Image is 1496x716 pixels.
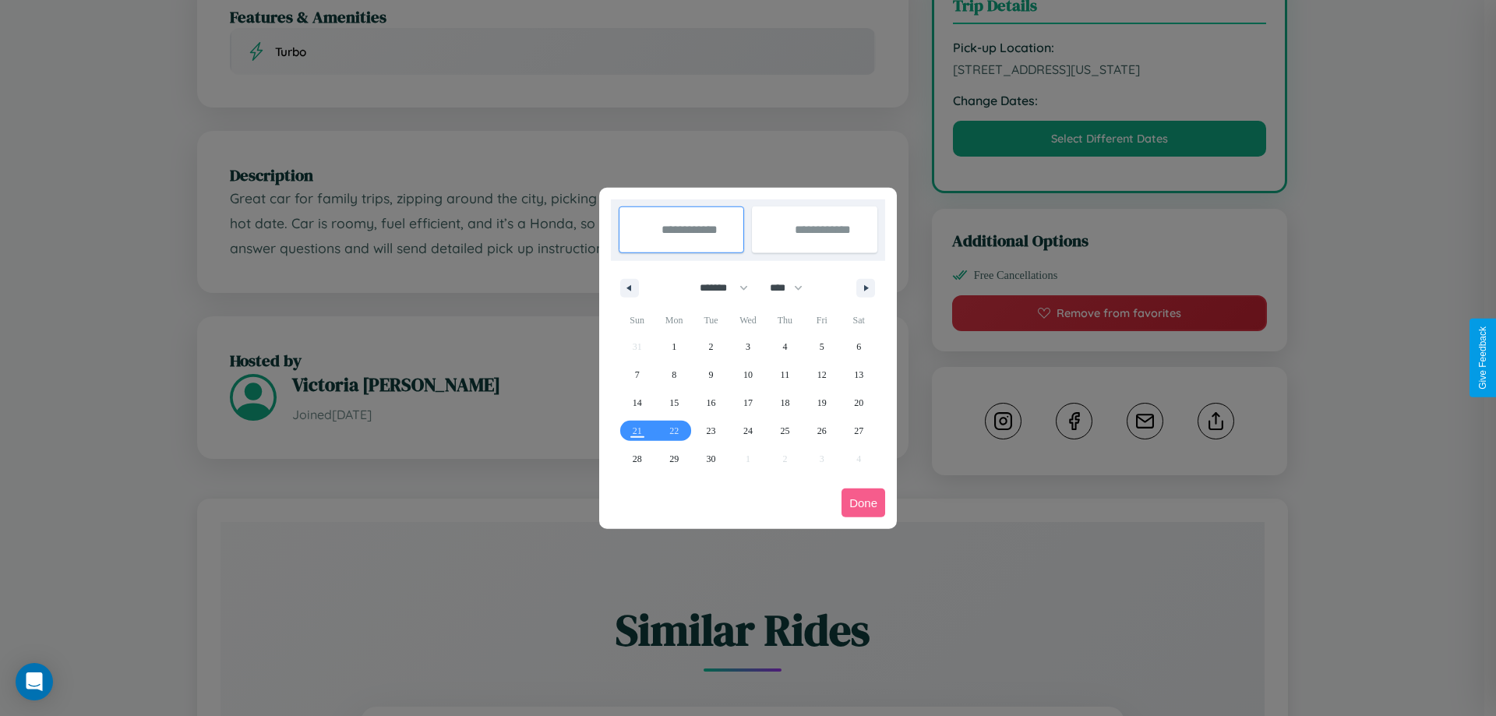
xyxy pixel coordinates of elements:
[729,308,766,333] span: Wed
[817,417,827,445] span: 26
[729,417,766,445] button: 24
[619,361,655,389] button: 7
[729,361,766,389] button: 10
[729,333,766,361] button: 3
[707,445,716,473] span: 30
[669,389,679,417] span: 15
[767,417,803,445] button: 25
[709,333,714,361] span: 2
[693,445,729,473] button: 30
[780,417,789,445] span: 25
[693,308,729,333] span: Tue
[655,445,692,473] button: 29
[767,308,803,333] span: Thu
[841,489,885,517] button: Done
[803,361,840,389] button: 12
[619,417,655,445] button: 21
[633,445,642,473] span: 28
[707,417,716,445] span: 23
[743,417,753,445] span: 24
[743,389,753,417] span: 17
[841,417,877,445] button: 27
[693,417,729,445] button: 23
[729,389,766,417] button: 17
[633,389,642,417] span: 14
[746,333,750,361] span: 3
[803,308,840,333] span: Fri
[803,417,840,445] button: 26
[803,333,840,361] button: 5
[619,308,655,333] span: Sun
[693,333,729,361] button: 2
[820,333,824,361] span: 5
[16,663,53,700] div: Open Intercom Messenger
[655,333,692,361] button: 1
[672,361,676,389] span: 8
[856,333,861,361] span: 6
[854,417,863,445] span: 27
[743,361,753,389] span: 10
[1477,326,1488,390] div: Give Feedback
[841,333,877,361] button: 6
[780,389,789,417] span: 18
[817,361,827,389] span: 12
[669,445,679,473] span: 29
[633,417,642,445] span: 21
[781,361,790,389] span: 11
[655,417,692,445] button: 22
[767,361,803,389] button: 11
[841,389,877,417] button: 20
[619,389,655,417] button: 14
[817,389,827,417] span: 19
[655,361,692,389] button: 8
[709,361,714,389] span: 9
[841,308,877,333] span: Sat
[655,308,692,333] span: Mon
[693,389,729,417] button: 16
[619,445,655,473] button: 28
[707,389,716,417] span: 16
[782,333,787,361] span: 4
[655,389,692,417] button: 15
[854,389,863,417] span: 20
[672,333,676,361] span: 1
[635,361,640,389] span: 7
[767,389,803,417] button: 18
[803,389,840,417] button: 19
[854,361,863,389] span: 13
[669,417,679,445] span: 22
[841,361,877,389] button: 13
[693,361,729,389] button: 9
[767,333,803,361] button: 4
